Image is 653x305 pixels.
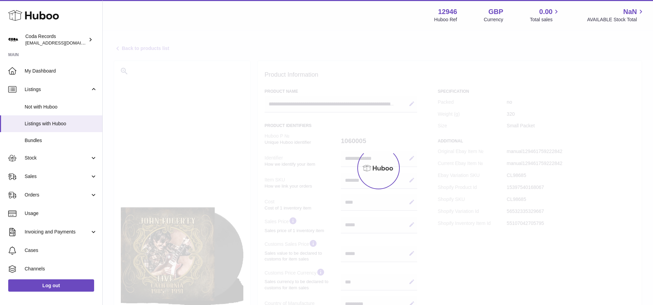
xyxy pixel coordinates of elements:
div: Coda Records [25,33,87,46]
a: 0.00 Total sales [530,7,560,23]
span: Invoicing and Payments [25,229,90,235]
span: Channels [25,266,97,272]
div: Currency [484,16,503,23]
span: [EMAIL_ADDRESS][DOMAIN_NAME] [25,40,101,46]
span: Sales [25,173,90,180]
img: internalAdmin-12946@internal.huboo.com [8,35,18,45]
strong: GBP [488,7,503,16]
span: Total sales [530,16,560,23]
span: Usage [25,210,97,217]
span: My Dashboard [25,68,97,74]
span: Orders [25,192,90,198]
span: Listings with Huboo [25,120,97,127]
a: NaN AVAILABLE Stock Total [587,7,645,23]
span: Not with Huboo [25,104,97,110]
strong: 12946 [438,7,457,16]
span: 0.00 [539,7,553,16]
div: Huboo Ref [434,16,457,23]
a: Log out [8,279,94,292]
span: Bundles [25,137,97,144]
span: Listings [25,86,90,93]
span: NaN [623,7,637,16]
span: AVAILABLE Stock Total [587,16,645,23]
span: Stock [25,155,90,161]
span: Cases [25,247,97,254]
